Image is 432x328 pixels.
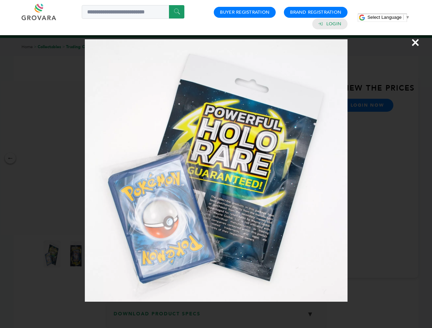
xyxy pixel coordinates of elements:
[220,9,270,15] a: Buyer Registration
[367,15,402,20] span: Select Language
[411,33,420,52] span: ×
[326,21,341,27] a: Login
[405,15,410,20] span: ▼
[403,15,404,20] span: ​
[85,39,348,302] img: Image Preview
[82,5,184,19] input: Search a product or brand...
[367,15,410,20] a: Select Language​
[290,9,341,15] a: Brand Registration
